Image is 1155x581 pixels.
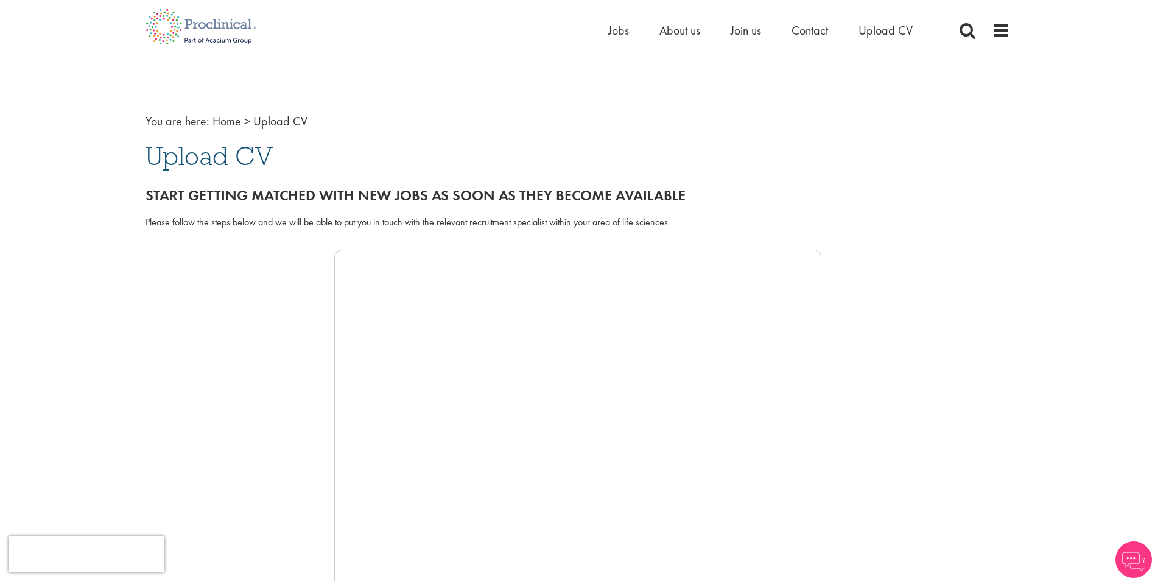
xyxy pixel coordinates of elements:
[253,113,307,129] span: Upload CV
[792,23,828,38] a: Contact
[244,113,250,129] span: >
[146,188,1010,203] h2: Start getting matched with new jobs as soon as they become available
[146,139,273,172] span: Upload CV
[212,113,241,129] a: breadcrumb link
[731,23,761,38] a: Join us
[146,113,209,129] span: You are here:
[1115,541,1152,578] img: Chatbot
[9,536,164,572] iframe: reCAPTCHA
[858,23,913,38] a: Upload CV
[146,216,1010,230] div: Please follow the steps below and we will be able to put you in touch with the relevant recruitme...
[608,23,629,38] a: Jobs
[659,23,700,38] a: About us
